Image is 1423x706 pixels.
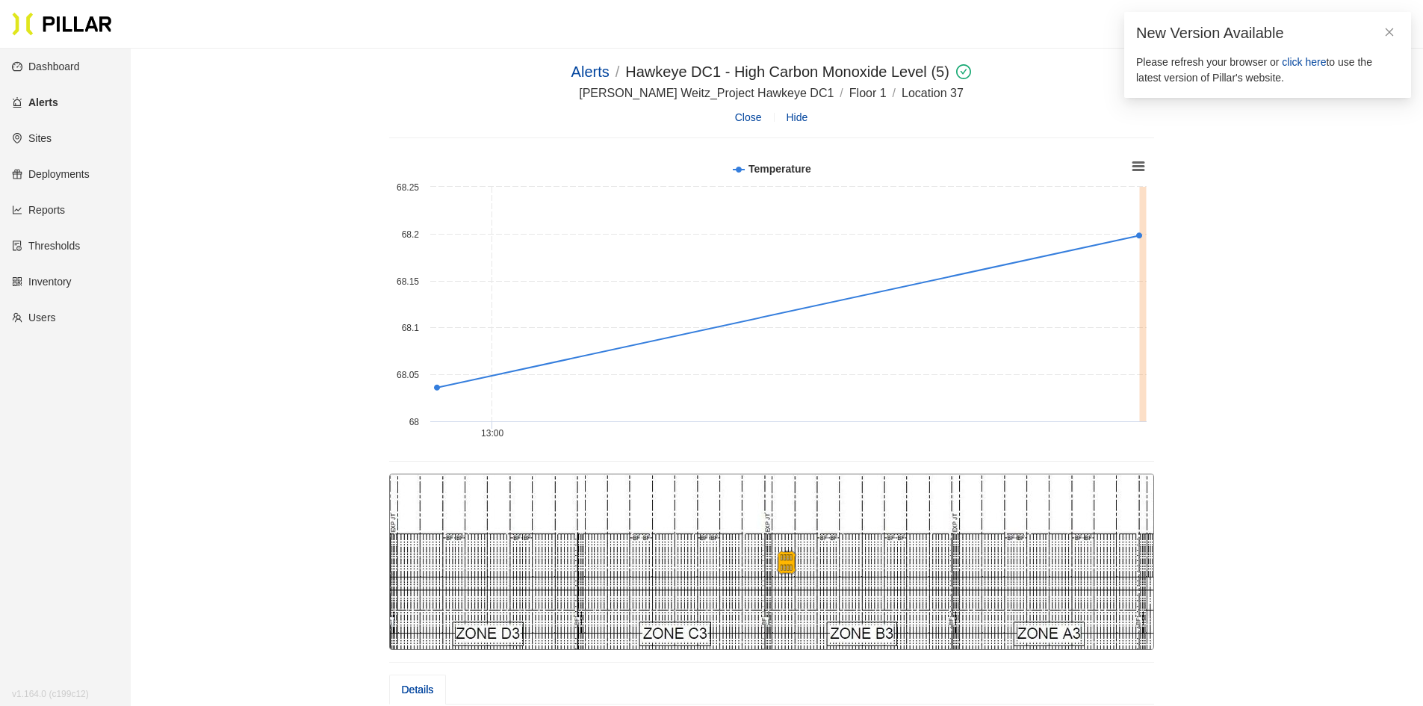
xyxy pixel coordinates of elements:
span: (5) [625,64,971,80]
span: Location 37 [902,87,964,99]
img: Marker [760,551,813,575]
text: 68.25 [396,182,418,193]
text: 68 [409,417,419,427]
a: Hawkeye DC1 - High Carbon Monoxide Level [625,64,927,80]
span: Hide [787,109,808,126]
span: [PERSON_NAME] Weitz_Project Hawkeye DC1 [579,87,834,99]
img: Pillar Technologies [12,12,112,36]
a: qrcodeInventory [12,276,72,288]
a: line-chartReports [12,204,65,216]
a: environmentSites [12,132,52,144]
a: dashboardDashboard [12,61,80,72]
a: giftDeployments [12,168,90,180]
span: / [840,87,843,99]
span: Floor 1 [849,87,887,99]
span: / [893,87,896,99]
div: Details [402,681,434,698]
a: alertAlerts [12,96,58,108]
a: exceptionThresholds [12,240,80,252]
span: click here [1282,56,1326,68]
text: 68.1 [401,323,419,333]
span: check-circle [953,64,971,79]
span: Close [735,111,762,123]
text: 68.05 [396,370,418,380]
p: Please refresh your browser or to use the latest version of Pillar's website. [1136,55,1399,86]
text: 68.2 [401,229,419,240]
text: 13:00 [481,428,503,439]
a: Alerts [571,64,610,80]
text: 68.15 [396,276,418,287]
div: New Version Available [1136,24,1399,43]
tspan: Temperature [748,163,811,175]
span: / [616,64,620,80]
a: teamUsers [12,312,56,323]
span: close [1384,27,1395,37]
